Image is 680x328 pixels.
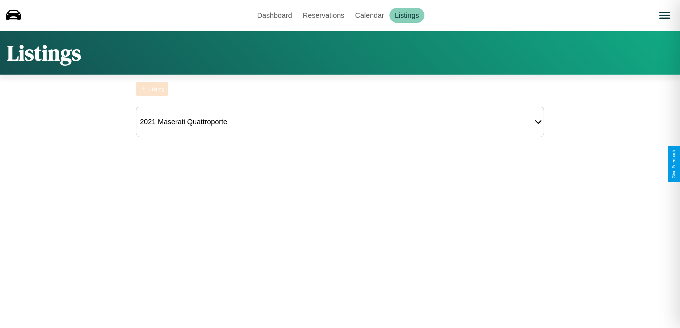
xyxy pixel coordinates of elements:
[136,82,168,96] button: Listing
[655,5,675,25] button: Open menu
[136,114,231,130] div: 2021 Maserati Quattroporte
[297,8,350,23] a: Reservations
[350,8,389,23] a: Calendar
[671,150,676,178] div: Give Feedback
[149,86,165,92] div: Listing
[252,8,297,23] a: Dashboard
[389,8,424,23] a: Listings
[7,38,81,67] h1: Listings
